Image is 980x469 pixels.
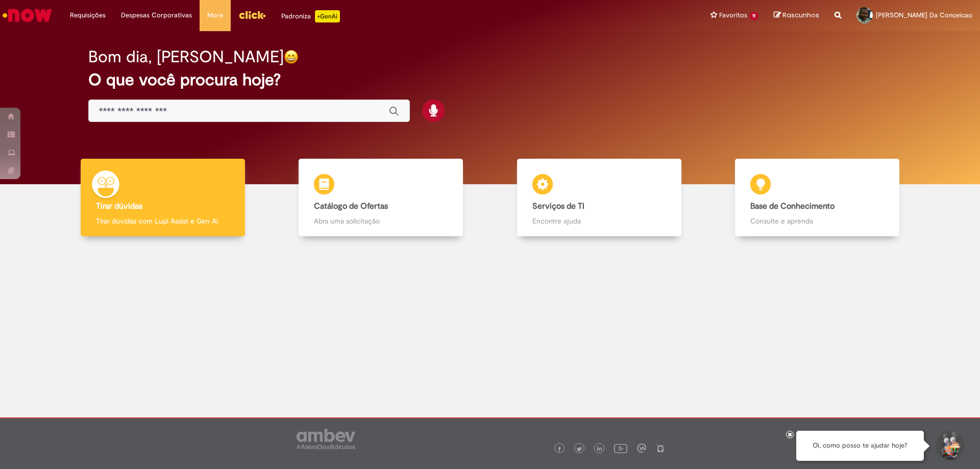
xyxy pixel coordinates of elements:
a: Catálogo de Ofertas Abra uma solicitação [272,159,491,237]
a: Serviços de TI Encontre ajuda [490,159,708,237]
span: More [207,10,223,20]
h2: Bom dia, [PERSON_NAME] [88,48,284,66]
img: happy-face.png [284,50,299,64]
span: Favoritos [719,10,747,20]
a: Tirar dúvidas Tirar dúvidas com Lupi Assist e Gen Ai [54,159,272,237]
a: Base de Conhecimento Consulte e aprenda [708,159,927,237]
h2: O que você procura hoje? [88,71,892,89]
img: logo_footer_linkedin.png [597,446,602,452]
span: Despesas Corporativas [121,10,192,20]
p: Abra uma solicitação [314,216,448,226]
p: Encontre ajuda [532,216,666,226]
p: +GenAi [315,10,340,22]
span: Rascunhos [782,10,819,20]
div: Oi, como posso te ajudar hoje? [796,431,924,461]
button: Iniciar Conversa de Suporte [934,431,965,461]
img: click_logo_yellow_360x200.png [238,7,266,22]
b: Base de Conhecimento [750,201,835,211]
img: logo_footer_facebook.png [557,447,562,452]
img: logo_footer_youtube.png [614,441,627,455]
img: logo_footer_workplace.png [637,443,646,453]
p: Tirar dúvidas com Lupi Assist e Gen Ai [96,216,230,226]
b: Serviços de TI [532,201,584,211]
b: Tirar dúvidas [96,201,142,211]
span: 11 [749,12,758,20]
p: Consulte e aprenda [750,216,884,226]
a: Rascunhos [774,11,819,20]
span: [PERSON_NAME] Da Conceicao [876,11,972,19]
b: Catálogo de Ofertas [314,201,388,211]
img: logo_footer_twitter.png [577,447,582,452]
span: Requisições [70,10,106,20]
div: Padroniza [281,10,340,22]
img: logo_footer_ambev_rotulo_gray.png [297,429,355,449]
img: logo_footer_naosei.png [656,443,665,453]
img: ServiceNow [1,5,54,26]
